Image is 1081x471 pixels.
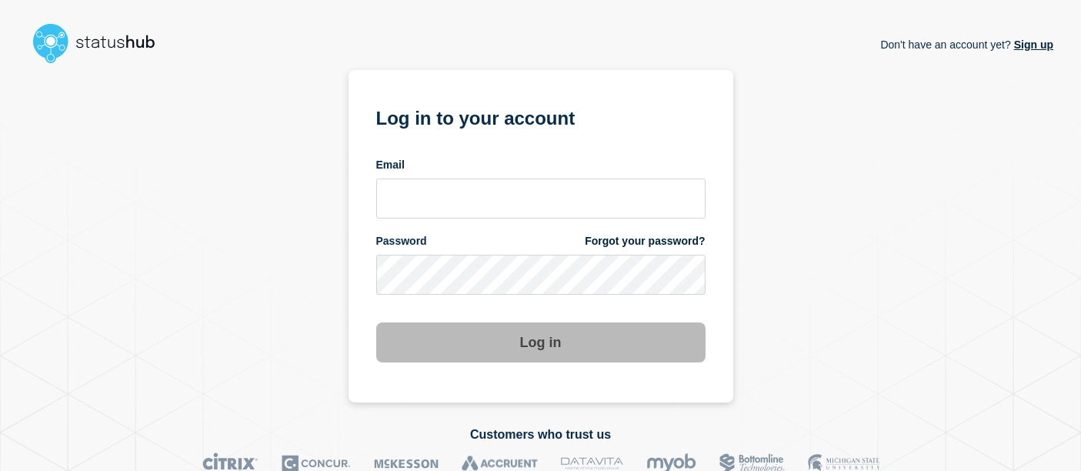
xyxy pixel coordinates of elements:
[376,234,427,249] span: Password
[376,322,706,362] button: Log in
[1011,38,1053,51] a: Sign up
[376,102,706,131] h1: Log in to your account
[376,179,706,219] input: email input
[376,255,706,295] input: password input
[28,18,174,68] img: StatusHub logo
[585,234,705,249] a: Forgot your password?
[376,158,405,172] span: Email
[28,428,1053,442] h2: Customers who trust us
[880,26,1053,63] p: Don't have an account yet?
